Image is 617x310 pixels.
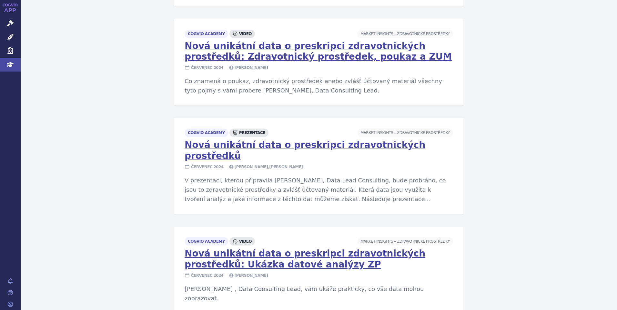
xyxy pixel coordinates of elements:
[185,129,228,137] span: cogvio academy
[185,176,453,204] p: V prezentaci, kterou připravila [PERSON_NAME], Data Lead Consulting, bude probráno, co jsou to zd...
[185,164,224,170] span: červenec 2024
[229,65,268,71] span: [PERSON_NAME]
[185,248,425,270] a: Nová unikátní data o preskripci zdravotnických prostředků: Ukázka datové analýzy ZP
[185,140,425,161] a: Nová unikátní data o preskripci zdravotnických prostředků
[185,284,453,303] p: [PERSON_NAME] , Data Consulting Lead, vám ukáže prakticky, co vše data mohou zobrazovat.
[185,65,224,71] span: červenec 2024
[185,273,224,278] span: červenec 2024
[229,237,255,246] span: video
[185,41,452,62] a: Nová unikátní data o preskripci zdravotnických prostředků: Zdravotnický prostředek, poukaz a ZUM
[229,164,303,170] span: [PERSON_NAME] , [PERSON_NAME]
[357,129,453,137] span: Market Insights –⁠ Zdravotnické prostředky
[229,129,268,137] span: prezentace
[185,30,228,38] span: cogvio academy
[185,76,453,95] p: Co znamená o poukaz, zdravotnický prostředek anebo zvlášť účtovaný materiál všechny tyto pojmy s ...
[229,273,268,278] span: [PERSON_NAME]
[357,237,453,246] span: Market Insights –⁠ Zdravotnické prostředky
[357,30,453,38] span: Market Insights –⁠ Zdravotnické prostředky
[229,30,255,38] span: video
[185,237,228,246] span: cogvio academy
